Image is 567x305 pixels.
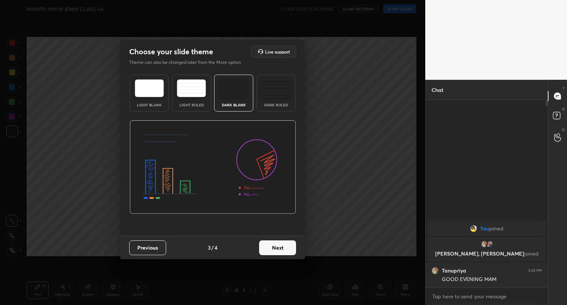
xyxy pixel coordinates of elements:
span: joined [489,226,504,232]
div: Light Blank [134,103,164,107]
p: [PERSON_NAME], [PERSON_NAME] [432,251,542,257]
img: darkRuledTheme.de295e13.svg [261,79,291,97]
div: Dark Ruled [261,103,291,107]
span: You [480,226,489,232]
div: grid [426,220,548,288]
h4: 4 [214,244,217,251]
img: lightTheme.e5ed3b09.svg [135,79,164,97]
div: Dark Blank [219,103,248,107]
img: darkTheme.f0cc69e5.svg [219,79,248,97]
img: 4ca2fbd640894012b93595f5f4f6ad87.jpg [432,267,439,274]
p: Theme can also be changed later from the More option [129,59,249,66]
span: joined [524,250,539,257]
h6: Tanupriya [442,267,466,274]
h2: Choose your slide theme [129,47,213,56]
p: Chat [426,80,449,100]
p: D [562,106,565,112]
img: 54d314bd2ad347d89ee0b850347de084.jpg [486,240,493,248]
div: Light Ruled [177,103,206,107]
button: Previous [129,240,166,255]
h4: / [212,244,214,251]
img: darkThemeBanner.d06ce4a2.svg [130,120,296,214]
p: G [562,127,565,133]
h4: 3 [208,244,211,251]
h5: Live support [265,49,290,54]
p: T [563,86,565,91]
img: b7ff81f82511446cb470fc7d5bf18fca.jpg [470,225,477,232]
img: 4ca2fbd640894012b93595f5f4f6ad87.jpg [481,240,488,248]
button: Next [259,240,296,255]
div: 5:02 PM [528,268,542,273]
div: GOOD EVENING MAM [442,276,542,283]
img: lightRuledTheme.5fabf969.svg [177,79,206,97]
